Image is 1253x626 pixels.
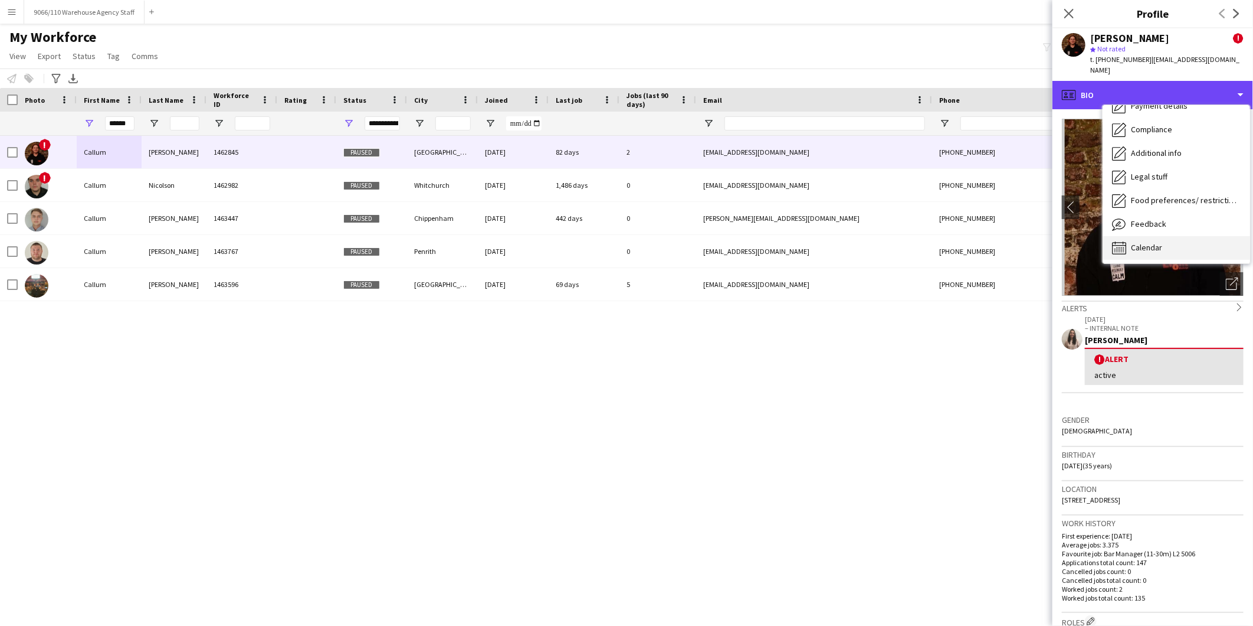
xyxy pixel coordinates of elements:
[1062,540,1244,549] p: Average jobs: 3.375
[206,268,277,301] div: 1463596
[343,281,380,289] span: Paused
[206,136,277,168] div: 1462845
[68,48,100,64] a: Status
[724,116,925,131] input: Email Filter Input
[1103,165,1250,189] div: Legal stuff
[343,181,380,190] span: Paused
[1103,94,1250,118] div: Payment details
[25,96,45,105] span: Photo
[626,91,675,109] span: Jobs (last 90 days)
[1103,189,1250,213] div: Food preferences/ restrictions
[549,202,619,234] div: 442 days
[506,116,542,131] input: Joined Filter Input
[24,1,145,24] button: 9066/110 Warehouse Agency Staff
[1062,567,1244,576] p: Cancelled jobs count: 0
[142,268,206,301] div: [PERSON_NAME]
[38,51,61,61] span: Export
[619,169,696,201] div: 0
[932,169,1083,201] div: [PHONE_NUMBER]
[142,136,206,168] div: [PERSON_NAME]
[407,136,478,168] div: [GEOGRAPHIC_DATA]
[343,148,380,157] span: Paused
[77,136,142,168] div: Callum
[1220,272,1244,296] div: Open photos pop-in
[149,118,159,129] button: Open Filter Menu
[414,96,428,105] span: City
[77,202,142,234] div: Callum
[407,169,478,201] div: Whitchurch
[1233,33,1244,44] span: !
[619,136,696,168] div: 2
[1062,518,1244,529] h3: Work history
[407,268,478,301] div: [GEOGRAPHIC_DATA]
[414,118,425,129] button: Open Filter Menu
[1103,236,1250,260] div: Calendar
[1085,335,1244,345] div: [PERSON_NAME]
[485,96,508,105] span: Joined
[142,235,206,268] div: [PERSON_NAME]
[1062,576,1244,585] p: Cancelled jobs total count: 0
[1131,219,1166,229] span: Feedback
[939,118,950,129] button: Open Filter Menu
[1062,532,1244,540] p: First experience: [DATE]
[703,118,714,129] button: Open Filter Menu
[25,241,48,265] img: Callum Poulson
[235,116,270,131] input: Workforce ID Filter Input
[103,48,124,64] a: Tag
[932,235,1083,268] div: [PHONE_NUMBER]
[206,235,277,268] div: 1463767
[1052,81,1253,109] div: Bio
[39,172,51,184] span: !
[696,202,932,234] div: [PERSON_NAME][EMAIL_ADDRESS][DOMAIN_NAME]
[478,202,549,234] div: [DATE]
[619,268,696,301] div: 5
[214,91,256,109] span: Workforce ID
[619,235,696,268] div: 0
[206,202,277,234] div: 1463447
[478,235,549,268] div: [DATE]
[33,48,65,64] a: Export
[435,116,471,131] input: City Filter Input
[1090,55,1239,74] span: | [EMAIL_ADDRESS][DOMAIN_NAME]
[1062,119,1244,296] img: Crew avatar or photo
[1090,33,1169,44] div: [PERSON_NAME]
[1062,549,1244,558] p: Favourite job: Bar Manager (11-30m) L2 5006
[77,169,142,201] div: Callum
[25,208,48,232] img: Callum O
[343,247,380,256] span: Paused
[73,51,96,61] span: Status
[696,169,932,201] div: [EMAIL_ADDRESS][DOMAIN_NAME]
[1085,324,1244,332] p: – INTERNAL NOTE
[1103,118,1250,142] div: Compliance
[1062,426,1132,435] span: [DEMOGRAPHIC_DATA]
[39,139,51,151] span: !
[549,136,619,168] div: 82 days
[25,274,48,298] img: Callum Rhodes
[407,202,478,234] div: Chippenham
[127,48,163,64] a: Comms
[107,51,120,61] span: Tag
[105,116,135,131] input: First Name Filter Input
[214,118,224,129] button: Open Filter Menu
[485,118,496,129] button: Open Filter Menu
[284,96,307,105] span: Rating
[84,96,120,105] span: First Name
[1103,213,1250,236] div: Feedback
[1090,55,1152,64] span: t. [PHONE_NUMBER]
[343,96,366,105] span: Status
[407,235,478,268] div: Penrith
[1103,142,1250,165] div: Additional info
[84,118,94,129] button: Open Filter Menu
[1062,449,1244,460] h3: Birthday
[1062,301,1244,314] div: Alerts
[1062,461,1112,470] span: [DATE] (35 years)
[1131,195,1241,206] span: Food preferences/ restrictions
[1052,6,1253,21] h3: Profile
[1062,558,1244,567] p: Applications total count: 147
[77,235,142,268] div: Callum
[9,51,26,61] span: View
[1062,594,1244,602] p: Worked jobs total count: 135
[132,51,158,61] span: Comms
[960,116,1076,131] input: Phone Filter Input
[25,175,48,198] img: Callum Nicolson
